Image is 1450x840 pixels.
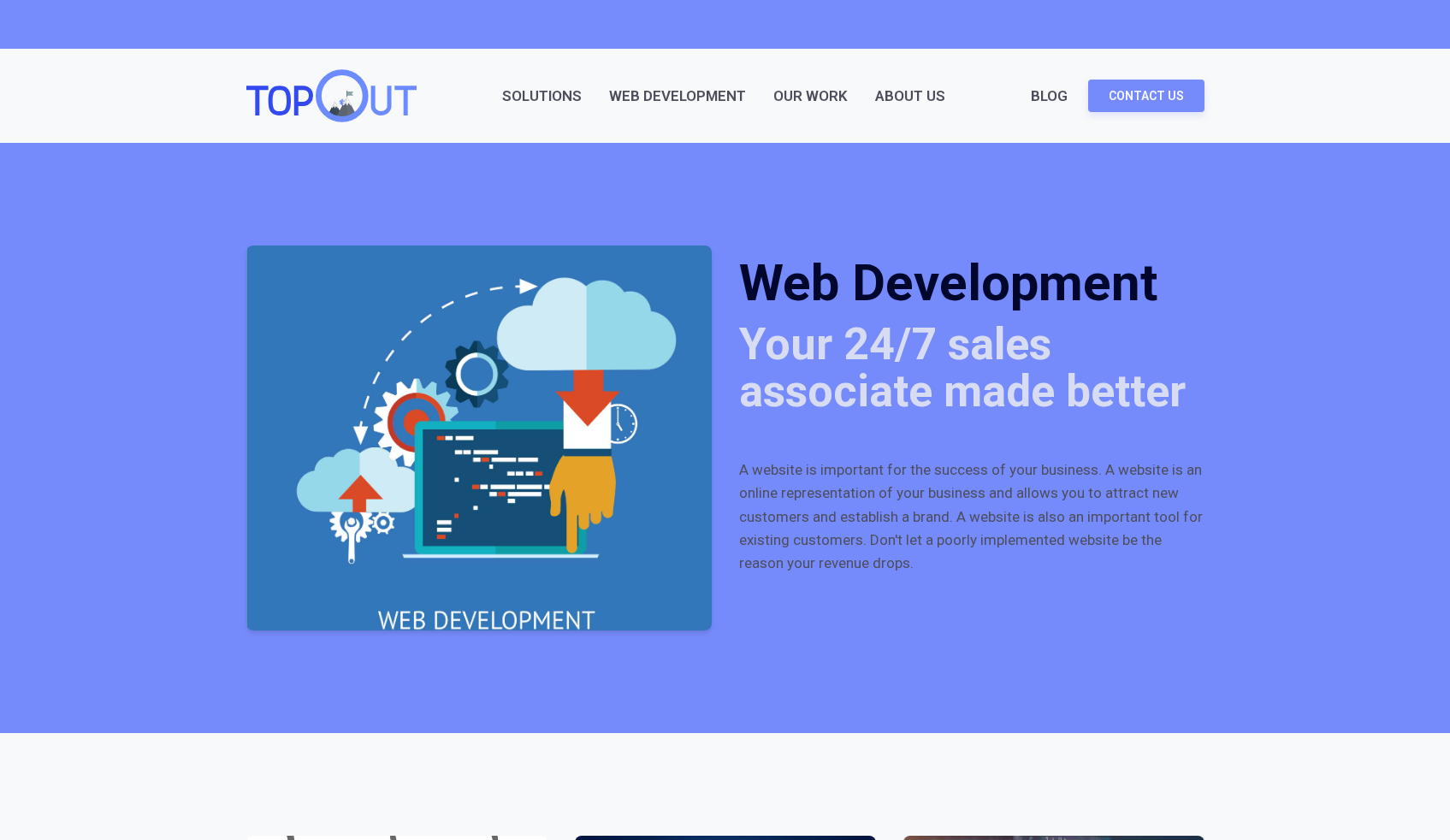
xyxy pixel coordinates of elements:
div: About Us [875,85,945,108]
a: Contact Us [1088,80,1204,112]
p: A website is important for the success of your business. A website is an online representation of... [739,458,1204,575]
a: Our Work [773,85,848,108]
a: Web Development [609,85,746,108]
h1: Web Development [739,257,1204,309]
a: Solutions [502,85,582,108]
a: Blog [1031,85,1068,108]
div: Your 24/7 sales associate made better [739,322,1204,415]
